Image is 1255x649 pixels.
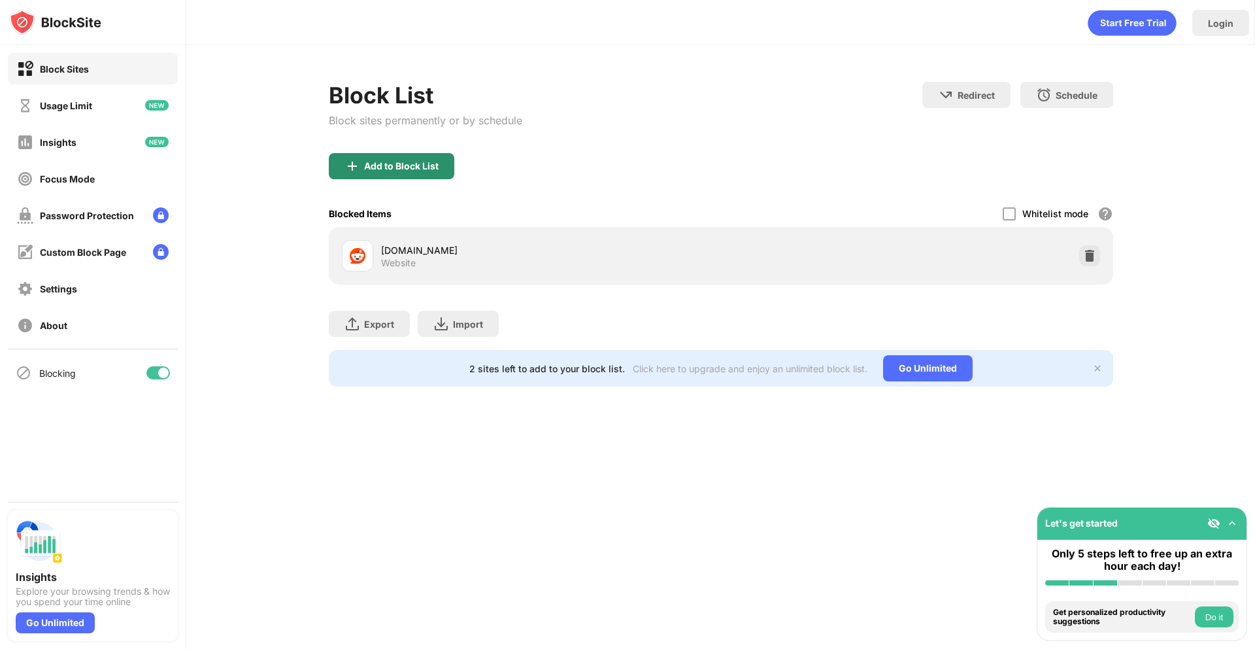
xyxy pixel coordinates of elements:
div: Only 5 steps left to free up an extra hour each day! [1045,548,1239,572]
div: 2 sites left to add to your block list. [469,363,625,374]
div: Login [1208,18,1233,29]
img: time-usage-off.svg [17,97,33,114]
div: Blocked Items [329,208,392,219]
img: about-off.svg [17,317,33,334]
div: Settings [40,283,77,294]
img: insights-off.svg [17,134,33,150]
div: Go Unlimited [16,612,95,633]
div: About [40,320,67,331]
div: Schedule [1056,90,1097,101]
img: lock-menu.svg [153,244,169,260]
div: [DOMAIN_NAME] [381,243,721,257]
div: Redirect [958,90,995,101]
img: lock-menu.svg [153,207,169,223]
div: Go Unlimited [883,355,973,381]
div: Blocking [39,368,76,379]
div: Add to Block List [364,161,439,171]
img: password-protection-off.svg [17,207,33,224]
div: Block sites permanently or by schedule [329,114,522,127]
img: omni-setup-toggle.svg [1226,517,1239,530]
div: Import [453,319,483,330]
div: Insights [16,570,170,584]
img: favicons [350,248,365,264]
div: Let's get started [1045,517,1118,529]
div: Whitelist mode [1022,208,1088,219]
div: Block Sites [40,63,89,75]
div: Website [381,257,416,269]
img: x-button.svg [1092,363,1103,374]
div: Password Protection [40,210,134,221]
img: eye-not-visible.svg [1207,517,1220,530]
div: Click here to upgrade and enjoy an unlimited block list. [633,363,867,374]
img: block-on.svg [17,61,33,77]
div: Insights [40,137,76,148]
div: Focus Mode [40,173,95,184]
button: Do it [1195,606,1233,627]
img: new-icon.svg [145,100,169,111]
div: Block List [329,82,522,109]
div: Usage Limit [40,100,92,111]
img: settings-off.svg [17,281,33,297]
img: customize-block-page-off.svg [17,244,33,260]
img: new-icon.svg [145,137,169,147]
div: Get personalized productivity suggestions [1053,608,1192,627]
div: animation [1088,10,1177,36]
img: blocking-icon.svg [16,365,31,381]
img: logo-blocksite.svg [9,9,101,35]
img: push-insights.svg [16,518,63,565]
div: Export [364,319,394,330]
div: Explore your browsing trends & how you spend your time online [16,586,170,607]
div: Custom Block Page [40,247,126,258]
img: focus-off.svg [17,171,33,187]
